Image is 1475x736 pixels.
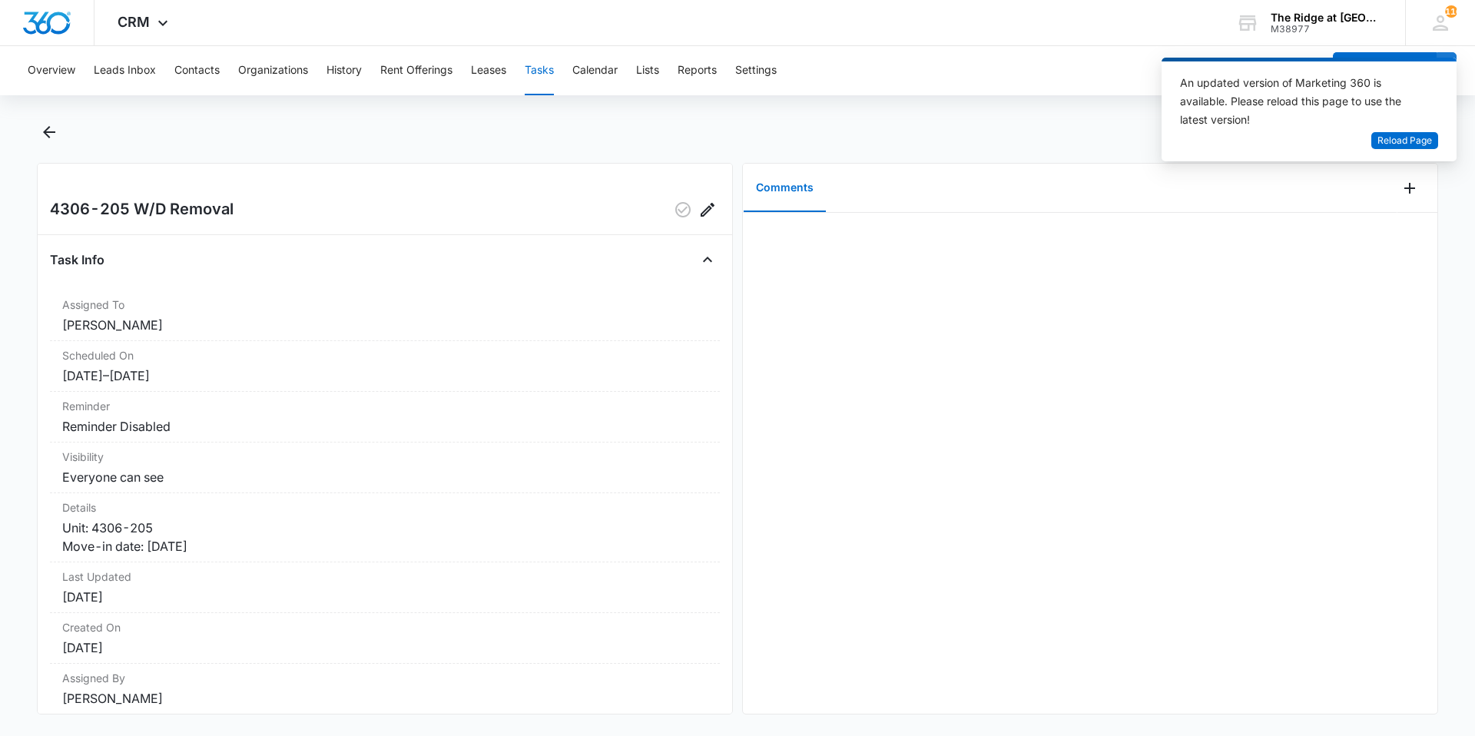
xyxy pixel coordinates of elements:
dd: [DATE] [62,588,708,606]
dt: Scheduled On [62,347,708,363]
dd: [DATE] – [DATE] [62,366,708,385]
div: Scheduled On[DATE]–[DATE] [50,341,720,392]
dd: Everyone can see [62,468,708,486]
dd: [DATE] [62,638,708,657]
dd: Unit: 4306-205 Move-in date: [DATE] [62,519,708,555]
div: DetailsUnit: 4306-205 Move-in date: [DATE] [50,493,720,562]
h4: Task Info [50,250,104,269]
button: Add Contact [1333,52,1437,89]
button: Rent Offerings [380,46,452,95]
button: Comments [744,164,826,212]
button: Leases [471,46,506,95]
button: Back [37,120,61,144]
button: Leads Inbox [94,46,156,95]
h2: 4306-205 W/D Removal [50,197,234,222]
dt: Visibility [62,449,708,465]
button: Add Comment [1397,176,1422,201]
dt: Reminder [62,398,708,414]
span: Reload Page [1377,134,1432,148]
div: account id [1271,24,1383,35]
div: VisibilityEveryone can see [50,443,720,493]
dd: [PERSON_NAME] [62,316,708,334]
button: Edit [695,197,720,222]
div: notifications count [1445,5,1457,18]
button: Close [695,247,720,272]
button: Settings [735,46,777,95]
dt: Details [62,499,708,516]
div: Last Updated[DATE] [50,562,720,613]
div: ReminderReminder Disabled [50,392,720,443]
dt: Last Updated [62,569,708,585]
div: Assigned To[PERSON_NAME] [50,290,720,341]
button: Organizations [238,46,308,95]
button: Tasks [525,46,554,95]
dd: [PERSON_NAME] [62,689,708,708]
div: account name [1271,12,1383,24]
dt: Created On [62,619,708,635]
dd: Reminder Disabled [62,417,708,436]
dt: Assigned To [62,297,708,313]
button: Reload Page [1371,132,1438,150]
button: Contacts [174,46,220,95]
button: Calendar [572,46,618,95]
button: Reports [678,46,717,95]
button: History [326,46,362,95]
div: An updated version of Marketing 360 is available. Please reload this page to use the latest version! [1180,74,1420,129]
div: Assigned By[PERSON_NAME] [50,664,720,714]
button: Overview [28,46,75,95]
div: Created On[DATE] [50,613,720,664]
span: 116 [1445,5,1457,18]
span: CRM [118,14,150,30]
dt: Assigned By [62,670,708,686]
button: Lists [636,46,659,95]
